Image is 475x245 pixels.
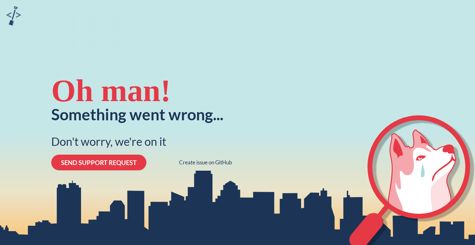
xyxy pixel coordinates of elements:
[179,159,232,166] a: Create issue on GitHub
[6,6,21,26] img: sandbox logo
[349,115,475,245] svg: crying-husky-2
[6,6,21,27] a: sandbox logo
[51,75,171,106] div: Oh man!
[51,106,223,122] div: Something went wrong...
[51,135,166,148] div: Don't worry, we're on it
[51,155,146,170] button: SEND SUPPORT REQUEST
